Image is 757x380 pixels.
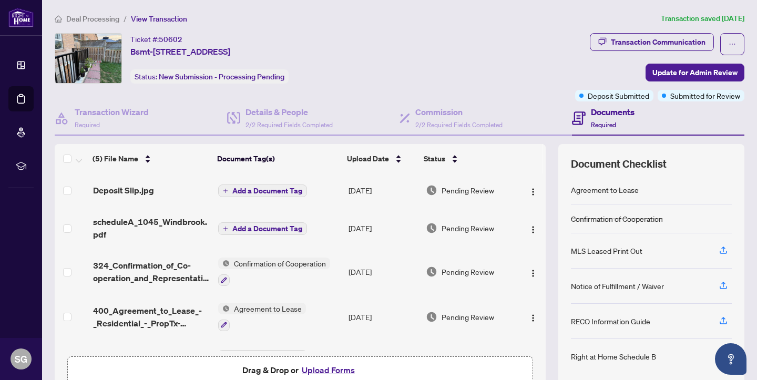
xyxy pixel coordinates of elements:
span: Confirmation of Cooperation [230,258,330,269]
span: (5) File Name [93,153,138,165]
li: / [124,13,127,25]
span: Upload Date [347,153,389,165]
span: 2/2 Required Fields Completed [415,121,503,129]
div: Confirmation of Cooperation [571,213,663,224]
img: Document Status [426,351,437,362]
h4: Transaction Wizard [75,106,149,118]
span: 50602 [159,35,182,44]
span: DEPOSIT DRAFT.jpg [93,350,171,363]
span: Drag & Drop or [242,363,358,377]
button: Upload Forms [299,363,358,377]
div: Right at Home Schedule B [571,351,656,362]
span: Pending Review [442,222,494,234]
span: New Submission - Processing Pending [159,72,284,81]
span: Agreement to Lease [230,303,306,314]
img: logo [8,8,34,27]
span: ellipsis [729,40,736,48]
div: Ticket #: [130,33,182,45]
button: Add a Document Tag [218,184,307,197]
div: Notice of Fulfillment / Waiver [571,280,664,292]
th: Upload Date [343,144,420,173]
th: (5) File Name [88,144,212,173]
span: Deal Processing [66,14,119,24]
span: 2/2 Required Fields Completed [245,121,333,129]
button: Logo [525,348,541,365]
button: Logo [525,182,541,199]
button: Status IconAgreement to Lease [218,303,306,331]
img: Document Status [426,222,437,234]
span: Required [75,121,100,129]
td: [DATE] [344,340,422,373]
div: MLS Leased Print Out [571,245,642,256]
img: Logo [529,314,537,322]
span: Pending Review [442,351,494,362]
img: Document Status [426,311,437,323]
span: Bsmt-[STREET_ADDRESS] [130,45,230,58]
button: Logo [525,220,541,237]
div: Status: [130,69,289,84]
button: Logo [525,263,541,280]
div: Transaction Communication [611,34,705,50]
span: Add a Document Tag [232,225,302,232]
img: Status Icon [218,258,230,269]
span: Update for Admin Review [652,64,738,81]
h4: Commission [415,106,503,118]
button: Status IconConfirmation of Cooperation [218,258,330,286]
button: Update for Admin Review [646,64,744,81]
img: IMG-W12295722_1.jpg [55,34,121,83]
span: View Transaction [131,14,187,24]
span: home [55,15,62,23]
span: Deposit Slip.jpg [93,184,154,197]
span: Submitted for Review [670,90,740,101]
button: Transaction Communication [590,33,714,51]
img: Document Status [426,184,437,196]
span: Document Checklist [571,157,667,171]
img: Logo [529,269,537,278]
span: Required [591,121,616,129]
div: Agreement to Lease [571,184,639,196]
button: Add a Document Tag [218,222,307,235]
td: [DATE] [344,294,422,340]
span: Pending Review [442,184,494,196]
span: 324_Confirmation_of_Co-operation_and_Representation_-_Tenant_Landlord_-_PropTx-[PERSON_NAME].pdf [93,259,210,284]
img: Status Icon [218,303,230,314]
h4: Details & People [245,106,333,118]
span: Deposit Submitted [588,90,649,101]
span: 400_Agreement_to_Lease_-_Residential_-_PropTx-[PERSON_NAME].pdf [93,304,210,330]
span: plus [223,226,228,231]
div: RECO Information Guide [571,315,650,327]
button: Add a Document Tag [218,184,307,198]
span: Pending Review [442,266,494,278]
span: scheduleA_1045_Windbrook.pdf [93,215,210,241]
th: Status [420,144,515,173]
button: Logo [525,309,541,325]
td: [DATE] [344,173,422,207]
span: SG [15,352,27,366]
button: Open asap [715,343,746,375]
td: [DATE] [344,249,422,294]
span: plus [223,188,228,193]
span: Pending Review [442,311,494,323]
h4: Documents [591,106,635,118]
img: Logo [529,188,537,196]
th: Document Tag(s) [213,144,343,173]
img: Document Status [426,266,437,278]
img: Logo [529,225,537,234]
span: Add a Document Tag [232,187,302,194]
td: [DATE] [344,207,422,249]
article: Transaction saved [DATE] [661,13,744,25]
span: Status [424,153,445,165]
